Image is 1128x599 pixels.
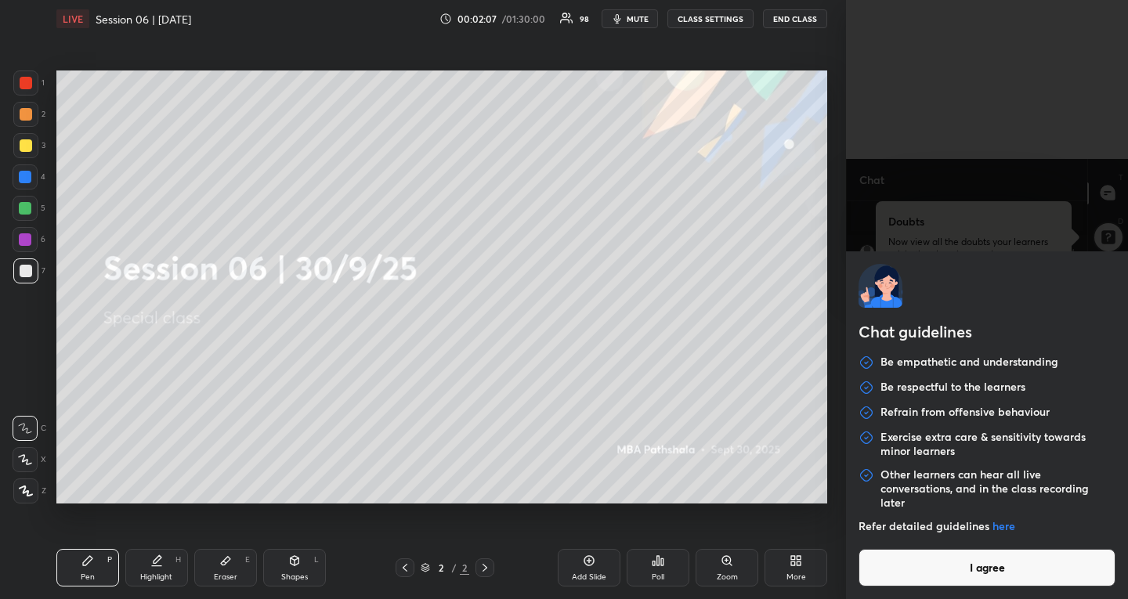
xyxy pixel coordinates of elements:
div: Pen [81,573,95,581]
button: END CLASS [763,9,827,28]
div: P [107,556,112,564]
div: Z [13,478,46,503]
div: 98 [580,15,589,23]
p: Be empathetic and understanding [880,355,1058,370]
div: More [786,573,806,581]
div: Shapes [281,573,308,581]
div: C [13,416,46,441]
p: Refrain from offensive behaviour [880,405,1050,420]
a: here [992,518,1015,533]
div: 6 [13,227,45,252]
span: mute [627,13,649,24]
p: Exercise extra care & sensitivity towards minor learners [880,430,1115,458]
div: 3 [13,133,45,158]
button: I agree [859,549,1115,586]
div: 2 [433,563,449,572]
div: Eraser [214,573,237,581]
h2: Chat guidelines [859,320,1115,347]
div: Zoom [717,573,738,581]
h4: Session 06 | [DATE] [96,12,191,27]
div: 4 [13,164,45,189]
p: Be respectful to the learners [880,380,1025,395]
div: 2 [13,102,45,127]
div: / [452,563,457,572]
div: Highlight [140,573,172,581]
div: 2 [460,561,469,575]
button: CLASS SETTINGS [667,9,754,28]
div: 7 [13,258,45,283]
div: LIVE [56,9,89,28]
button: mute [602,9,658,28]
div: Poll [652,573,664,581]
div: 1 [13,70,45,96]
div: 5 [13,196,45,221]
p: Refer detailed guidelines [859,519,1115,533]
p: Other learners can hear all live conversations, and in the class recording later [880,467,1115,510]
div: E [245,556,250,564]
div: Add Slide [572,573,606,581]
div: H [175,556,181,564]
div: X [13,447,46,472]
div: L [314,556,319,564]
